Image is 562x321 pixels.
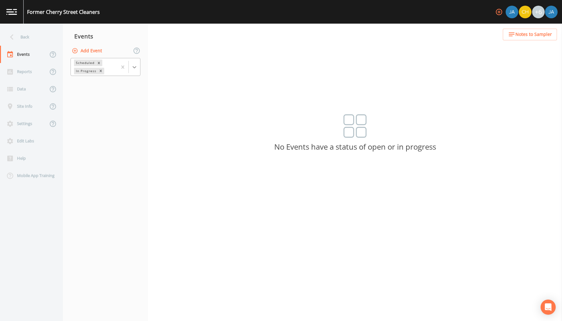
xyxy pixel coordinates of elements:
[6,9,17,15] img: logo
[71,45,105,57] button: Add Event
[97,68,104,74] div: Remove In Progress
[74,60,95,66] div: Scheduled
[505,6,519,18] div: James Patrick Hogan
[74,68,97,74] div: In Progress
[148,144,562,150] p: No Events have a status of open or in progress
[95,60,102,66] div: Remove Scheduled
[515,31,552,38] span: Notes to Sampler
[541,300,556,315] div: Open Intercom Messenger
[63,28,148,44] div: Events
[519,6,531,18] img: d86ae1ecdc4518aa9066df4dc24f587e
[532,6,545,18] div: +6
[27,8,100,16] div: Former Cherry Street Cleaners
[343,114,367,138] img: svg%3e
[503,29,557,40] button: Notes to Sampler
[519,6,532,18] div: Chris Sloffer
[506,6,518,18] img: de60428fbf029cf3ba8fe1992fc15c16
[545,6,558,18] img: 747fbe677637578f4da62891070ad3f4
